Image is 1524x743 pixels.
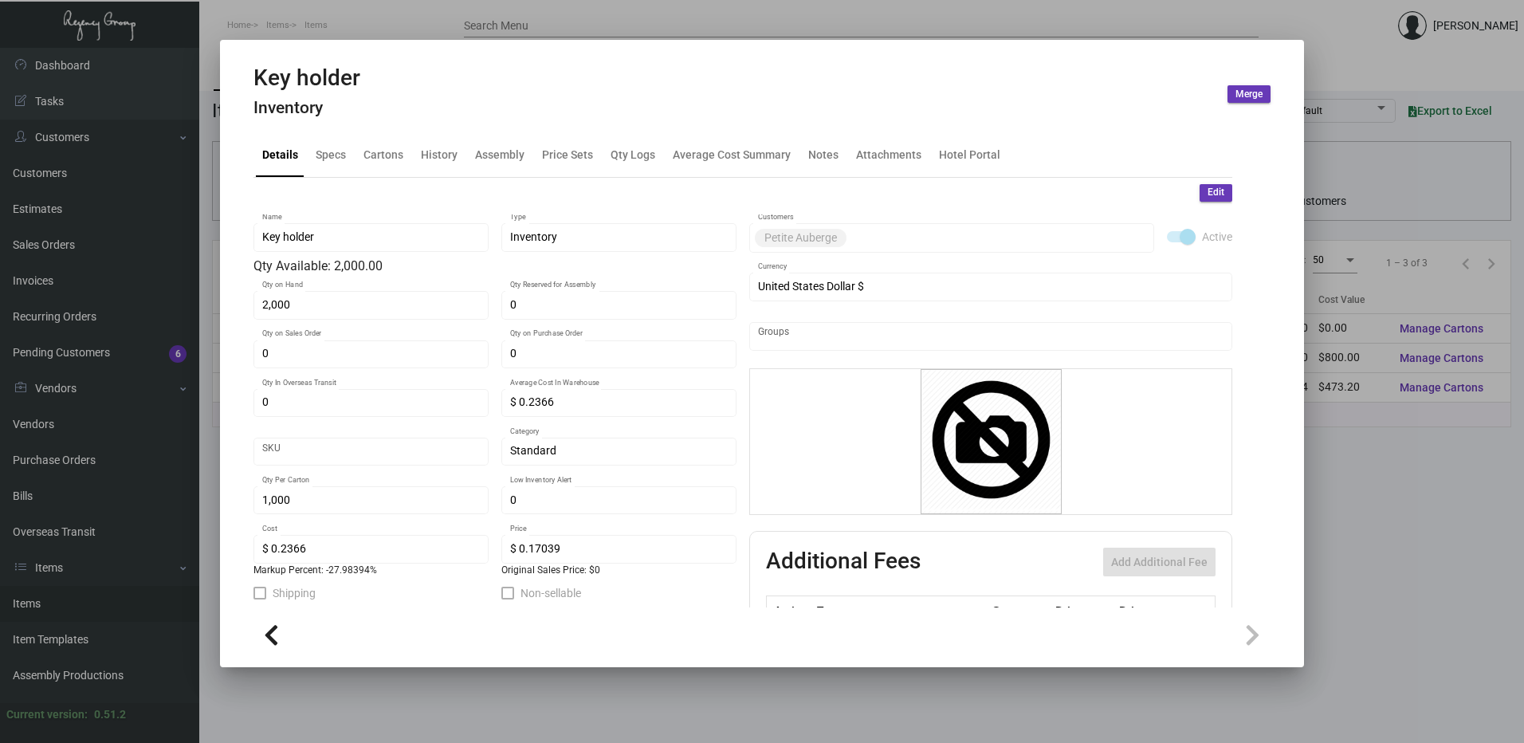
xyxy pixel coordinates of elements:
[611,147,655,163] div: Qty Logs
[988,596,1051,624] th: Cost
[253,257,736,276] div: Qty Available: 2,000.00
[939,147,1000,163] div: Hotel Portal
[421,147,458,163] div: History
[850,231,1146,244] input: Add new..
[813,596,987,624] th: Type
[253,98,360,118] h4: Inventory
[262,147,298,163] div: Details
[363,147,403,163] div: Cartons
[94,706,126,723] div: 0.51.2
[856,147,921,163] div: Attachments
[273,584,316,603] span: Shipping
[542,147,593,163] div: Price Sets
[755,229,846,247] mat-chip: Petite Auberge
[1235,88,1263,101] span: Merge
[766,548,921,576] h2: Additional Fees
[1202,227,1232,246] span: Active
[808,147,839,163] div: Notes
[6,706,88,723] div: Current version:
[1051,596,1115,624] th: Price
[1227,85,1271,103] button: Merge
[673,147,791,163] div: Average Cost Summary
[1200,184,1232,202] button: Edit
[767,596,814,624] th: Active
[520,584,581,603] span: Non-sellable
[758,330,1224,343] input: Add new..
[253,65,360,92] h2: Key holder
[1208,186,1224,199] span: Edit
[1115,596,1196,624] th: Price type
[1103,548,1216,576] button: Add Additional Fee
[1111,556,1208,568] span: Add Additional Fee
[316,147,346,163] div: Specs
[475,147,524,163] div: Assembly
